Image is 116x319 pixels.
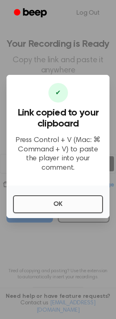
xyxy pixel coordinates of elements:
a: Log Out [68,3,108,23]
p: Press Control + V (Mac: ⌘ Command + V) to paste the player into your comment. [13,136,103,173]
div: ✔ [48,83,68,103]
h3: Link copied to your clipboard [13,107,103,129]
button: OK [13,195,103,213]
a: Beep [8,5,54,21]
